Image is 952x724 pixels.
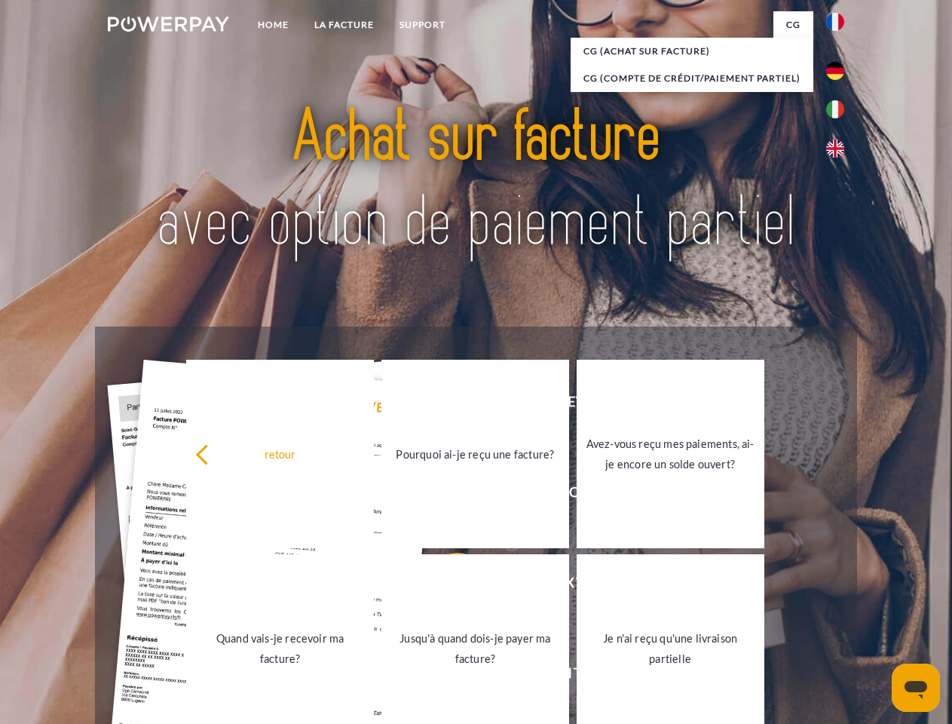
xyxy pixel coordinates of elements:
div: Je n'ai reçu qu'une livraison partielle [586,628,755,669]
a: CG (Compte de crédit/paiement partiel) [571,65,813,92]
img: en [826,140,844,158]
img: title-powerpay_fr.svg [144,72,808,289]
img: de [826,62,844,80]
a: CG (achat sur facture) [571,38,813,65]
a: Home [245,11,302,38]
div: Quand vais-je recevoir ma facture? [195,628,365,669]
div: Pourquoi ai-je reçu une facture? [390,443,560,464]
img: it [826,100,844,118]
div: Avez-vous reçu mes paiements, ai-je encore un solde ouvert? [586,434,755,474]
a: Support [387,11,458,38]
a: LA FACTURE [302,11,387,38]
div: Jusqu'à quand dois-je payer ma facture? [390,628,560,669]
a: Avez-vous reçu mes paiements, ai-je encore un solde ouvert? [577,360,764,548]
img: logo-powerpay-white.svg [108,17,229,32]
div: retour [195,443,365,464]
iframe: Bouton de lancement de la fenêtre de messagerie [892,664,940,712]
a: CG [773,11,813,38]
img: fr [826,13,844,31]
